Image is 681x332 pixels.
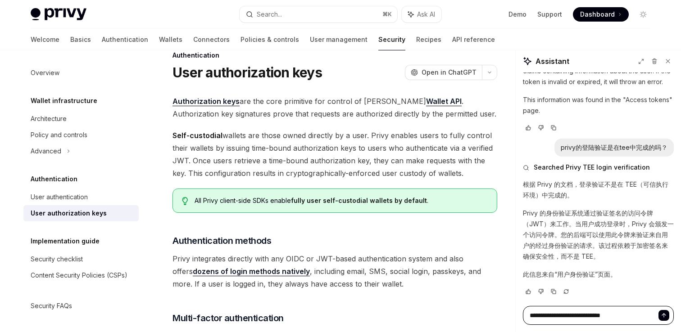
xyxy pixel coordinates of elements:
div: Architecture [31,113,67,124]
p: This information was found in the "Access tokens" page. [523,94,674,116]
a: User authentication [23,189,139,205]
a: User authorization keys [23,205,139,221]
strong: Self-custodial [173,131,222,140]
div: Authentication [173,51,497,60]
a: Security [378,29,405,50]
a: Wallet API [426,97,462,106]
h5: Implementation guide [31,236,100,247]
a: Wallets [159,29,182,50]
button: Ask AI [402,6,441,22]
a: Architecture [23,111,139,127]
div: Search... [257,9,282,20]
span: Ask AI [417,10,435,19]
a: Security FAQs [23,298,139,314]
a: Recipes [416,29,441,50]
a: Welcome [31,29,59,50]
a: Dashboard [573,7,629,22]
strong: fully user self-custodial wallets by default [291,197,427,204]
img: light logo [31,8,86,21]
span: Open in ChatGPT [422,68,477,77]
div: Advanced [31,146,61,157]
a: Authorization keys [173,97,240,106]
a: API reference [452,29,495,50]
button: Toggle dark mode [636,7,650,22]
div: Security FAQs [31,301,72,311]
span: are the core primitive for control of [PERSON_NAME] . Authorization key signatures prove that req... [173,95,497,120]
a: Support [537,10,562,19]
a: Authentication [102,29,148,50]
p: Privy 的身份验证系统通过验证签名的访问令牌（JWT）来工作。当用户成功登录时，Privy 会颁发一个访问令牌。您的后端可以使用此令牌来验证来自用户的经过身份验证的请求。该过程依赖于加密签名... [523,208,674,262]
div: Policy and controls [31,130,87,140]
a: Connectors [193,29,230,50]
div: Security checklist [31,254,83,265]
p: 此信息来自“用户身份验证”页面。 [523,269,674,280]
a: Policy and controls [23,127,139,143]
button: Searched Privy TEE login verification [523,163,674,172]
a: User management [310,29,368,50]
span: wallets are those owned directly by a user. Privy enables users to fully control their wallets by... [173,129,497,179]
span: Dashboard [580,10,615,19]
a: Security checklist [23,251,139,267]
div: All Privy client-side SDKs enable . [195,196,488,205]
h1: User authorization keys [173,64,322,81]
p: 根据 Privy 的文档，登录验证不是在 TEE（可信执行环境）中完成的。 [523,179,674,201]
span: Authentication methods [173,234,271,247]
a: Content Security Policies (CSPs) [23,267,139,283]
button: Search...⌘K [240,6,397,22]
span: Multi-factor authentication [173,312,284,324]
a: dozens of login methods natively [193,267,310,276]
div: Content Security Policies (CSPs) [31,270,127,281]
span: ⌘ K [382,11,392,18]
div: User authentication [31,192,88,202]
svg: Tip [182,197,188,205]
a: Policies & controls [241,29,299,50]
span: Privy integrates directly with any OIDC or JWT-based authentication system and also offers , incl... [173,252,497,290]
div: privy的登陆验证是在tee中完成的吗？ [561,143,667,152]
a: Overview [23,65,139,81]
div: User authorization keys [31,208,107,219]
span: Assistant [536,56,569,67]
h5: Wallet infrastructure [31,95,97,106]
button: Send message [658,310,669,321]
span: Searched Privy TEE login verification [534,163,650,172]
button: Open in ChatGPT [405,65,482,80]
div: Overview [31,67,59,78]
a: Demo [508,10,527,19]
a: Basics [70,29,91,50]
h5: Authentication [31,174,77,184]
